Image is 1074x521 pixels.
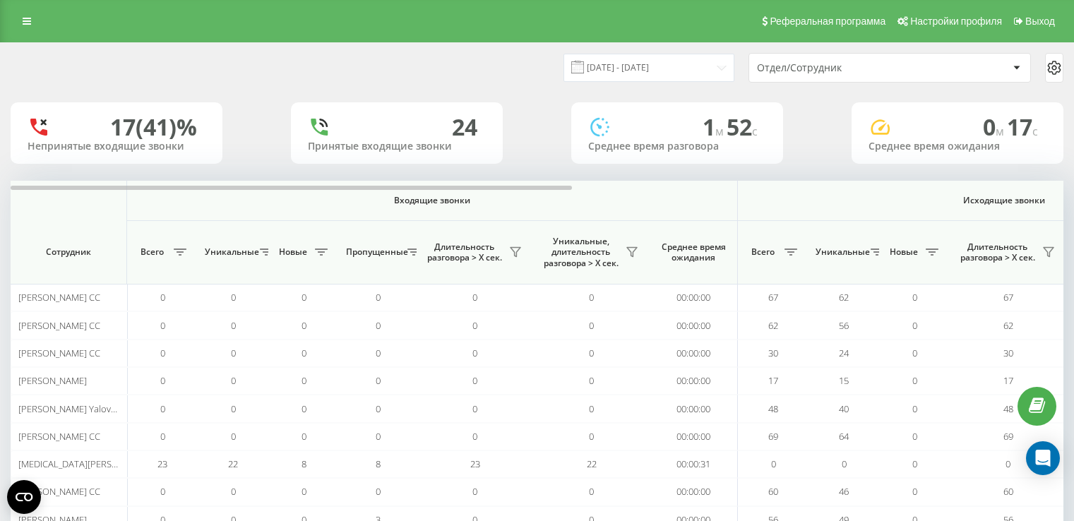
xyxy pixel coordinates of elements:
[768,319,778,332] span: 62
[1003,402,1013,415] span: 48
[768,291,778,304] span: 67
[302,457,306,470] span: 8
[231,485,236,498] span: 0
[650,478,738,505] td: 00:00:00
[839,319,849,332] span: 56
[768,485,778,498] span: 60
[302,374,306,387] span: 0
[650,284,738,311] td: 00:00:00
[376,319,381,332] span: 0
[157,457,167,470] span: 23
[346,246,403,258] span: Пропущенные
[589,374,594,387] span: 0
[540,236,621,269] span: Уникальные, длительность разговора > Х сек.
[912,374,917,387] span: 0
[752,124,758,139] span: c
[1026,441,1060,475] div: Open Intercom Messenger
[770,16,885,27] span: Реферальная программа
[28,140,205,152] div: Непринятые входящие звонки
[205,246,256,258] span: Уникальные
[18,347,100,359] span: [PERSON_NAME] CC
[472,347,477,359] span: 0
[470,457,480,470] span: 23
[231,374,236,387] span: 0
[996,124,1007,139] span: м
[768,402,778,415] span: 48
[1003,374,1013,387] span: 17
[376,457,381,470] span: 8
[1003,430,1013,443] span: 69
[376,291,381,304] span: 0
[650,367,738,395] td: 00:00:00
[983,112,1007,142] span: 0
[302,485,306,498] span: 0
[160,347,165,359] span: 0
[231,319,236,332] span: 0
[1003,291,1013,304] span: 67
[134,246,169,258] span: Всего
[589,430,594,443] span: 0
[1003,347,1013,359] span: 30
[110,114,197,140] div: 17 (41)%
[839,430,849,443] span: 64
[912,347,917,359] span: 0
[302,347,306,359] span: 0
[472,430,477,443] span: 0
[839,291,849,304] span: 62
[376,402,381,415] span: 0
[472,374,477,387] span: 0
[472,319,477,332] span: 0
[727,112,758,142] span: 52
[912,457,917,470] span: 0
[472,485,477,498] span: 0
[18,319,100,332] span: [PERSON_NAME] CC
[18,485,100,498] span: [PERSON_NAME] CC
[18,402,145,415] span: [PERSON_NAME] Yalovenko CC
[703,112,727,142] span: 1
[912,402,917,415] span: 0
[376,430,381,443] span: 0
[768,374,778,387] span: 17
[7,480,41,514] button: Open CMP widget
[660,241,727,263] span: Среднее время ожидания
[816,246,866,258] span: Уникальные
[912,291,917,304] span: 0
[768,430,778,443] span: 69
[1006,457,1010,470] span: 0
[957,241,1038,263] span: Длительность разговора > Х сек.
[839,347,849,359] span: 24
[23,246,114,258] span: Сотрудник
[650,311,738,339] td: 00:00:00
[589,402,594,415] span: 0
[912,319,917,332] span: 0
[376,347,381,359] span: 0
[912,430,917,443] span: 0
[771,457,776,470] span: 0
[472,291,477,304] span: 0
[160,319,165,332] span: 0
[745,246,780,258] span: Всего
[231,402,236,415] span: 0
[18,430,100,443] span: [PERSON_NAME] CC
[842,457,847,470] span: 0
[912,485,917,498] span: 0
[452,114,477,140] div: 24
[302,402,306,415] span: 0
[839,402,849,415] span: 40
[18,374,87,387] span: [PERSON_NAME]
[589,347,594,359] span: 0
[768,347,778,359] span: 30
[160,374,165,387] span: 0
[650,423,738,450] td: 00:00:00
[910,16,1002,27] span: Настройки профиля
[1003,319,1013,332] span: 62
[231,430,236,443] span: 0
[1003,485,1013,498] span: 60
[869,140,1046,152] div: Среднее время ожидания
[587,457,597,470] span: 22
[715,124,727,139] span: м
[160,485,165,498] span: 0
[308,140,486,152] div: Принятые входящие звонки
[231,347,236,359] span: 0
[589,291,594,304] span: 0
